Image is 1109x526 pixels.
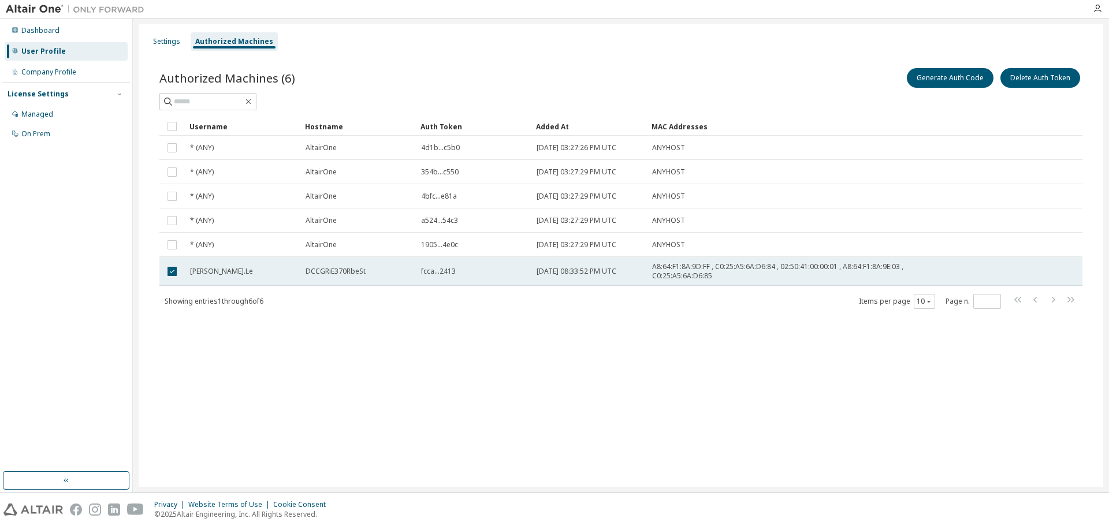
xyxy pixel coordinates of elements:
button: Delete Auth Token [1000,68,1080,88]
span: ANYHOST [652,192,685,201]
div: Website Terms of Use [188,500,273,509]
span: * (ANY) [190,143,214,152]
span: [DATE] 03:27:29 PM UTC [537,240,616,249]
span: 4bfc...e81a [421,192,457,201]
img: linkedin.svg [108,503,120,516]
span: ANYHOST [652,240,685,249]
span: a524...54c3 [421,216,458,225]
div: Added At [536,117,642,136]
span: Authorized Machines (6) [159,70,295,86]
img: facebook.svg [70,503,82,516]
span: AltairOne [306,167,337,177]
div: Dashboard [21,26,59,35]
span: A8:64:F1:8A:9D:FF , C0:25:A5:6A:D6:84 , 02:50:41:00:00:01 , A8:64:F1:8A:9E:03 , C0:25:A5:6A:D6:85 [652,262,961,281]
span: * (ANY) [190,192,214,201]
div: Hostname [305,117,411,136]
div: Company Profile [21,68,76,77]
div: License Settings [8,89,69,99]
span: Items per page [859,294,935,309]
button: 10 [917,297,932,306]
button: Generate Auth Code [907,68,993,88]
span: AltairOne [306,143,337,152]
span: ANYHOST [652,143,685,152]
div: Username [189,117,296,136]
img: Altair One [6,3,150,15]
span: * (ANY) [190,167,214,177]
span: [PERSON_NAME].Le [190,267,253,276]
span: Page n. [946,294,1001,309]
div: User Profile [21,47,66,56]
span: fcca...2413 [421,267,456,276]
div: Auth Token [420,117,527,136]
span: * (ANY) [190,240,214,249]
div: Settings [153,37,180,46]
span: [DATE] 03:27:29 PM UTC [537,167,616,177]
img: instagram.svg [89,503,101,516]
span: [DATE] 03:27:29 PM UTC [537,216,616,225]
p: © 2025 Altair Engineering, Inc. All Rights Reserved. [154,509,333,519]
div: Authorized Machines [195,37,273,46]
div: Managed [21,110,53,119]
span: [DATE] 03:27:26 PM UTC [537,143,616,152]
span: AltairOne [306,240,337,249]
span: 4d1b...c5b0 [421,143,460,152]
div: Privacy [154,500,188,509]
span: [DATE] 08:33:52 PM UTC [537,267,616,276]
span: AltairOne [306,216,337,225]
span: ANYHOST [652,167,685,177]
img: altair_logo.svg [3,503,63,516]
span: * (ANY) [190,216,214,225]
div: Cookie Consent [273,500,333,509]
span: Showing entries 1 through 6 of 6 [165,296,263,306]
span: 1905...4e0c [421,240,458,249]
img: youtube.svg [127,503,144,516]
span: [DATE] 03:27:29 PM UTC [537,192,616,201]
span: AltairOne [306,192,337,201]
span: ANYHOST [652,216,685,225]
div: MAC Addresses [652,117,961,136]
span: 354b...c550 [421,167,459,177]
div: On Prem [21,129,50,139]
span: DCCGRiE370RbeSt [306,267,366,276]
